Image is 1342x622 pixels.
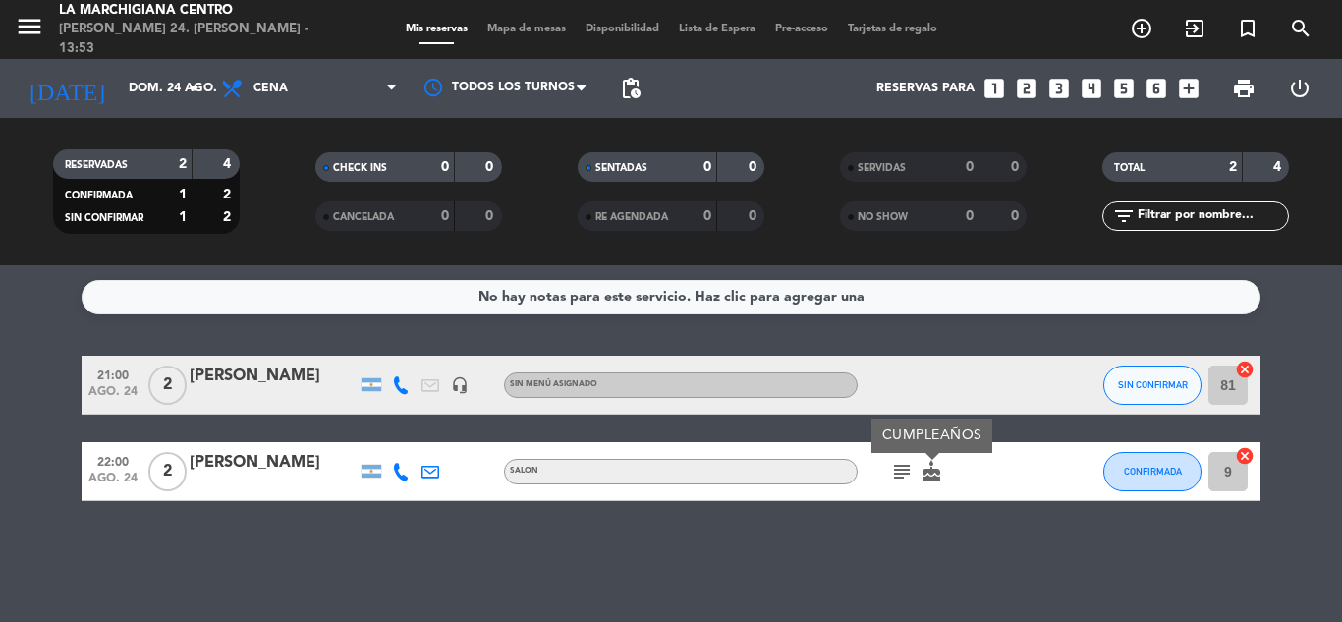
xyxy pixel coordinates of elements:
[1114,163,1145,173] span: TOTAL
[179,188,187,201] strong: 1
[1112,204,1136,228] i: filter_list
[441,209,449,223] strong: 0
[15,12,44,48] button: menu
[396,24,477,34] span: Mis reservas
[981,76,1007,101] i: looks_one
[88,449,138,472] span: 22:00
[223,157,235,171] strong: 4
[223,188,235,201] strong: 2
[1288,77,1312,100] i: power_settings_new
[876,82,975,95] span: Reservas para
[1229,160,1237,174] strong: 2
[485,160,497,174] strong: 0
[858,212,908,222] span: NO SHOW
[576,24,669,34] span: Disponibilidad
[1011,209,1023,223] strong: 0
[1136,205,1288,227] input: Filtrar por nombre...
[1232,77,1256,100] span: print
[1183,17,1206,40] i: exit_to_app
[88,363,138,385] span: 21:00
[871,419,992,453] div: CUMPLEAÑOS
[59,20,321,58] div: [PERSON_NAME] 24. [PERSON_NAME] - 13:53
[1103,452,1202,491] button: CONFIRMADA
[190,364,357,389] div: [PERSON_NAME]
[510,467,538,475] span: SALON
[485,209,497,223] strong: 0
[148,366,187,405] span: 2
[1011,160,1023,174] strong: 0
[477,24,576,34] span: Mapa de mesas
[179,157,187,171] strong: 2
[183,77,206,100] i: arrow_drop_down
[858,163,906,173] span: SERVIDAS
[703,209,711,223] strong: 0
[1271,59,1327,118] div: LOG OUT
[223,210,235,224] strong: 2
[1046,76,1072,101] i: looks_3
[595,212,668,222] span: RE AGENDADA
[148,452,187,491] span: 2
[65,191,133,200] span: CONFIRMADA
[1118,379,1188,390] span: SIN CONFIRMAR
[1079,76,1104,101] i: looks_4
[451,376,469,394] i: headset_mic
[88,385,138,408] span: ago. 24
[1273,160,1285,174] strong: 4
[478,286,865,309] div: No hay notas para este servicio. Haz clic para agregar una
[838,24,947,34] span: Tarjetas de regalo
[1235,360,1255,379] i: cancel
[190,450,357,476] div: [PERSON_NAME]
[669,24,765,34] span: Lista de Espera
[15,67,119,110] i: [DATE]
[1130,17,1153,40] i: add_circle_outline
[1176,76,1202,101] i: add_box
[1124,466,1182,477] span: CONFIRMADA
[1144,76,1169,101] i: looks_6
[65,160,128,170] span: RESERVADAS
[510,380,597,388] span: Sin menú asignado
[333,212,394,222] span: CANCELADA
[253,82,288,95] span: Cena
[749,160,760,174] strong: 0
[619,77,643,100] span: pending_actions
[1289,17,1313,40] i: search
[179,210,187,224] strong: 1
[15,12,44,41] i: menu
[65,213,143,223] span: SIN CONFIRMAR
[59,1,321,21] div: La Marchigiana Centro
[966,209,974,223] strong: 0
[749,209,760,223] strong: 0
[1103,366,1202,405] button: SIN CONFIRMAR
[1014,76,1039,101] i: looks_two
[88,472,138,494] span: ago. 24
[920,460,943,483] i: cake
[765,24,838,34] span: Pre-acceso
[1111,76,1137,101] i: looks_5
[441,160,449,174] strong: 0
[703,160,711,174] strong: 0
[966,160,974,174] strong: 0
[1235,446,1255,466] i: cancel
[890,460,914,483] i: subject
[1236,17,1259,40] i: turned_in_not
[333,163,387,173] span: CHECK INS
[595,163,647,173] span: SENTADAS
